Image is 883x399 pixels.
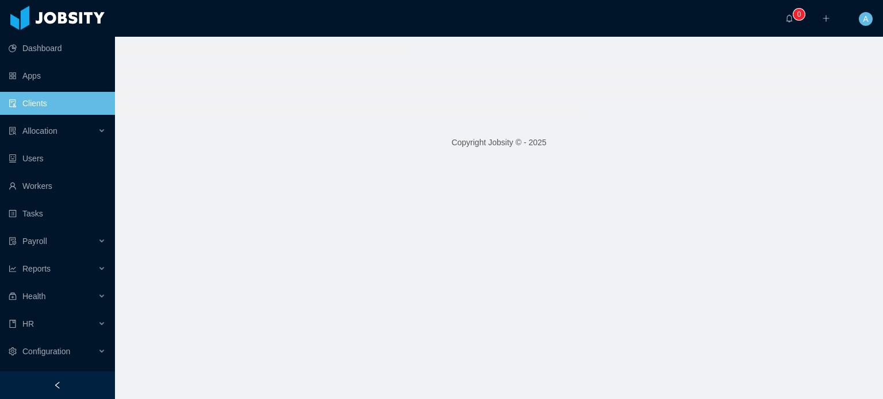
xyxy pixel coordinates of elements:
[9,237,17,245] i: icon: file-protect
[22,292,45,301] span: Health
[863,12,868,26] span: A
[9,37,106,60] a: icon: pie-chartDashboard
[9,347,17,355] i: icon: setting
[115,123,883,162] footer: Copyright Jobsity © - 2025
[22,264,51,273] span: Reports
[9,175,106,197] a: icon: userWorkers
[822,14,830,22] i: icon: plus
[9,202,106,225] a: icon: profileTasks
[22,126,57,135] span: Allocation
[9,265,17,273] i: icon: line-chart
[9,147,106,170] a: icon: robotUsers
[9,320,17,328] i: icon: book
[9,64,106,87] a: icon: appstoreApps
[785,14,793,22] i: icon: bell
[9,127,17,135] i: icon: solution
[22,347,70,356] span: Configuration
[793,9,805,20] sup: 0
[22,237,47,246] span: Payroll
[9,92,106,115] a: icon: auditClients
[9,292,17,300] i: icon: medicine-box
[22,319,34,328] span: HR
